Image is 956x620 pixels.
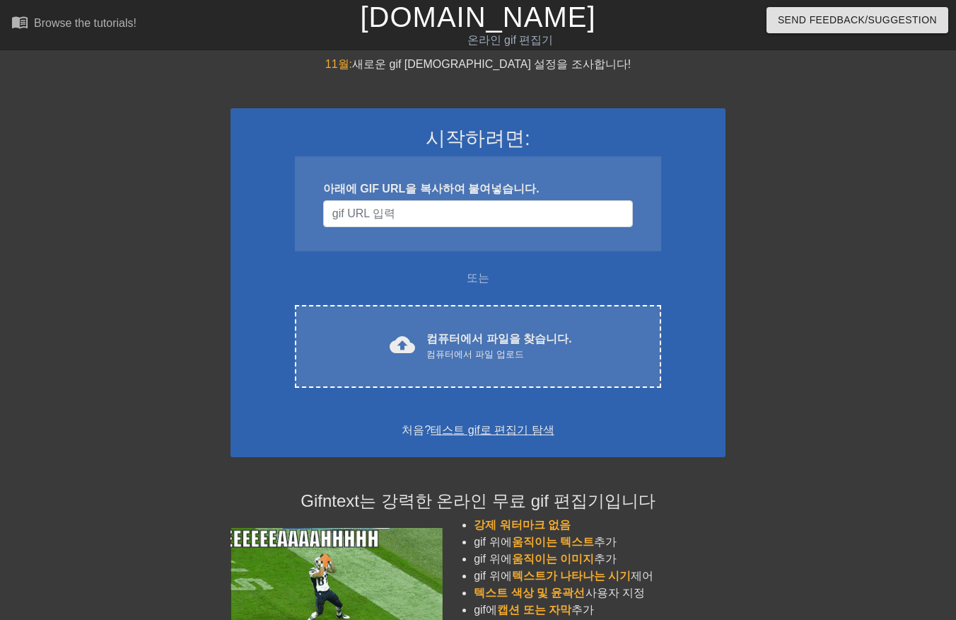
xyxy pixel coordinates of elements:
a: Browse the tutorials! [11,13,136,35]
h3: 시작하려면: [249,127,707,151]
input: 사용자 이름 [323,200,633,227]
li: gif 위에 추가 [474,551,725,568]
a: 테스트 gif로 편집기 탐색 [431,424,554,436]
a: [DOMAIN_NAME] [360,1,595,33]
span: 캡션 또는 자막 [497,604,571,616]
span: 텍스트가 나타나는 시기 [512,570,631,582]
span: Send Feedback/Suggestion [778,11,937,29]
font: 컴퓨터에서 파일을 찾습니다. [426,333,571,345]
li: 사용자 지정 [474,585,725,602]
span: 움직이는 이미지 [512,553,594,565]
span: 11월: [325,58,352,70]
div: 처음? [249,422,707,439]
h4: Gifntext는 강력한 온라인 무료 gif 편집기입니다 [231,491,725,512]
span: 움직이는 텍스트 [512,536,594,548]
div: 아래에 GIF URL을 복사하여 붙여넣습니다. [323,180,633,197]
span: menu_book [11,13,28,30]
div: 또는 [267,270,689,287]
div: Browse the tutorials! [34,17,136,29]
span: 강제 워터마크 없음 [474,519,571,531]
li: gif 위에 추가 [474,534,725,551]
li: gif에 추가 [474,602,725,619]
div: 온라인 gif 편집기 [326,32,695,49]
button: Send Feedback/Suggestion [766,7,948,33]
div: 새로운 gif [DEMOGRAPHIC_DATA] 설정을 조사합니다! [231,56,725,73]
span: cloud_upload [390,332,415,357]
li: gif 위에 제어 [474,568,725,585]
span: 텍스트 색상 및 윤곽선 [474,587,585,599]
div: 컴퓨터에서 파일 업로드 [426,348,571,362]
